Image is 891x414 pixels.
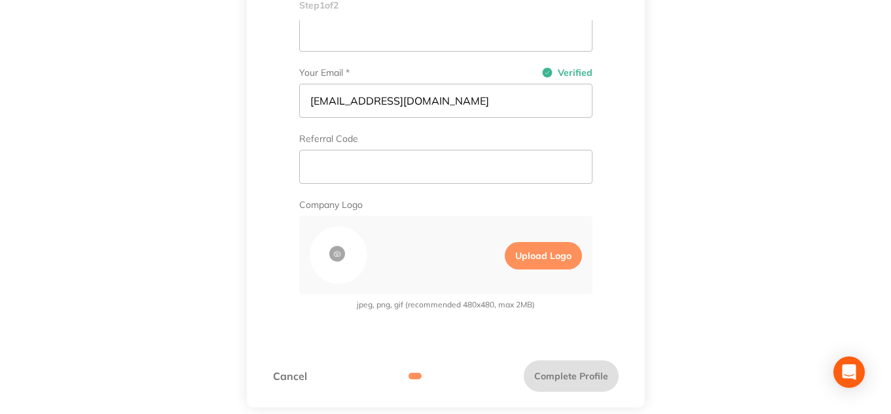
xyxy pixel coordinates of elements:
label: Company Logo [299,199,592,211]
label: Referral Code [299,133,592,145]
button: Complete Profile [524,360,619,392]
label: Upload Logo [505,242,582,269]
span: Verified [542,67,592,78]
label: Your Email * [299,67,350,78]
a: Cancel [273,370,307,382]
span: jpeg, png, gif (recommended 480x480, max 2MB) [299,300,592,311]
div: Open Intercom Messenger [833,356,865,388]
